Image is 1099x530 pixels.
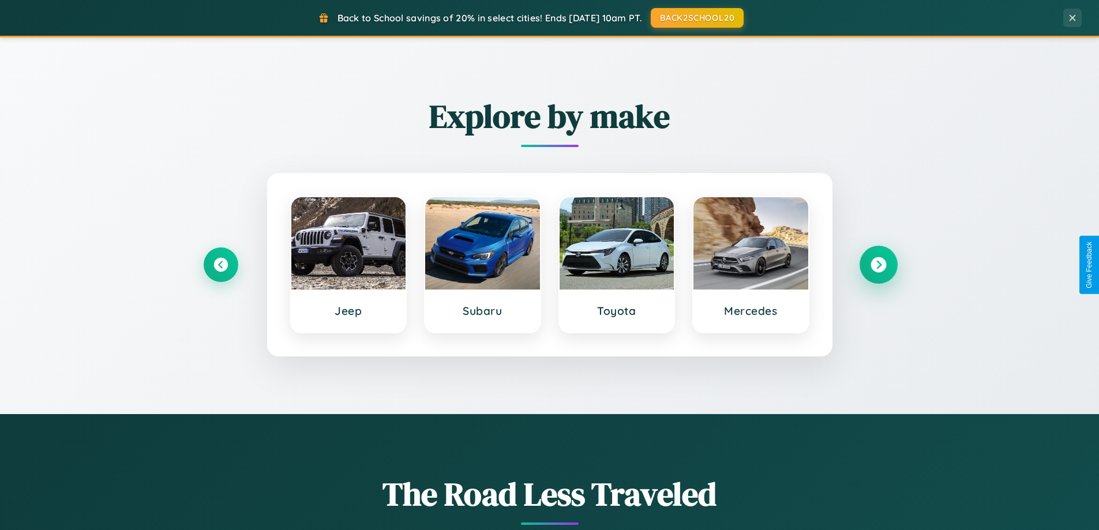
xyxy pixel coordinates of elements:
[337,12,642,24] span: Back to School savings of 20% in select cities! Ends [DATE] 10am PT.
[204,94,896,138] h2: Explore by make
[651,8,744,28] button: BACK2SCHOOL20
[571,304,663,318] h3: Toyota
[705,304,797,318] h3: Mercedes
[204,472,896,516] h1: The Road Less Traveled
[303,304,395,318] h3: Jeep
[1085,242,1093,288] div: Give Feedback
[437,304,528,318] h3: Subaru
